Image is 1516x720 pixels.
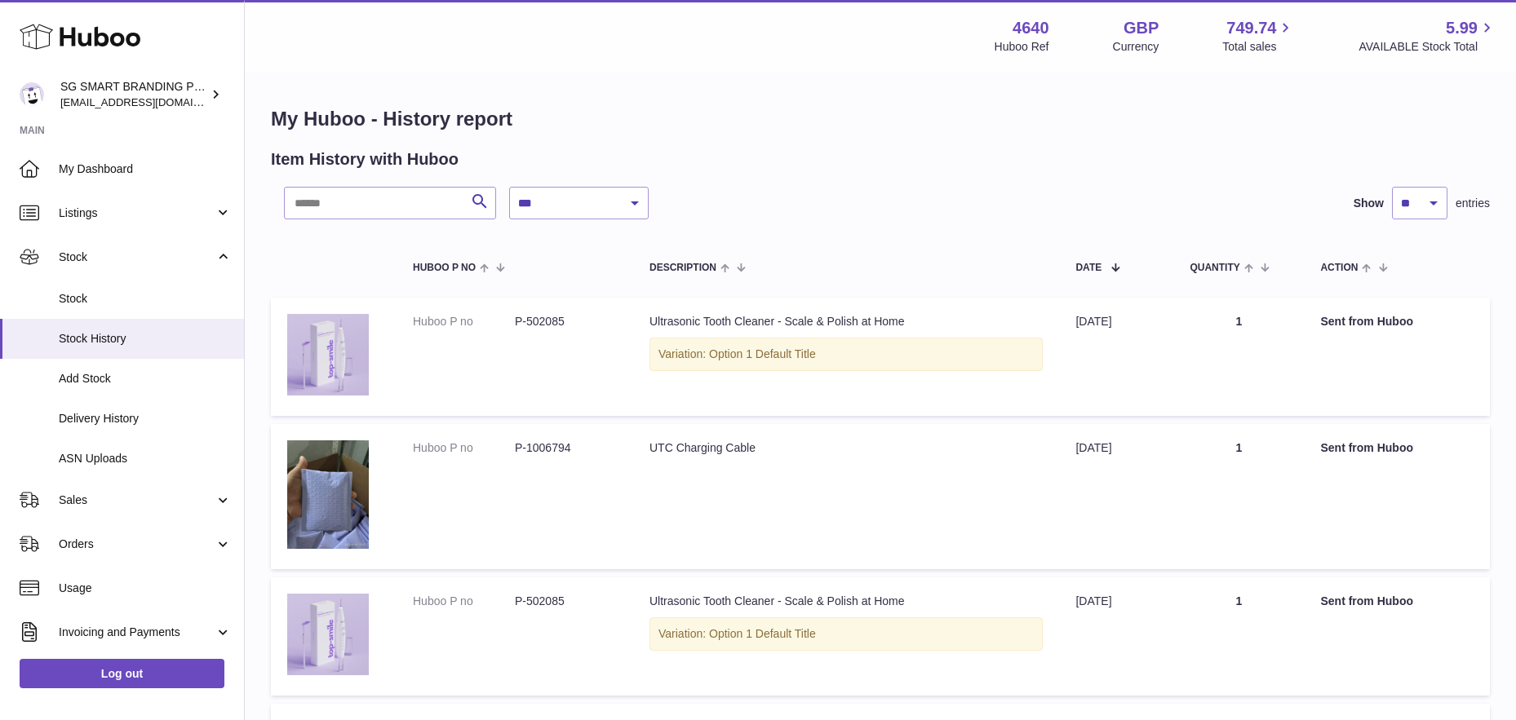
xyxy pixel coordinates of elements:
[515,594,617,609] dd: P-502085
[1173,424,1304,569] td: 1
[59,625,215,640] span: Invoicing and Payments
[271,148,459,170] h2: Item History with Huboo
[1456,196,1490,211] span: entries
[1320,263,1358,273] span: Action
[1124,17,1159,39] strong: GBP
[59,250,215,265] span: Stock
[1359,39,1496,55] span: AVAILABLE Stock Total
[59,411,232,426] span: Delivery History
[59,451,232,466] span: ASN Uploads
[59,205,215,221] span: Listings
[1113,39,1159,55] div: Currency
[649,617,1043,651] div: Variation: Option 1 Default Title
[59,581,232,596] span: Usage
[1059,424,1173,569] td: [DATE]
[287,594,369,675] img: plaqueremoverforteethbestselleruk5.png
[60,95,240,108] span: [EMAIL_ADDRESS][DOMAIN_NAME]
[995,39,1049,55] div: Huboo Ref
[649,263,716,273] span: Description
[59,493,215,508] span: Sales
[633,577,1059,696] td: Ultrasonic Tooth Cleaner - Scale & Polish at Home
[649,338,1043,371] div: Variation: Option 1 Default Title
[59,161,232,177] span: My Dashboard
[271,106,1490,132] h1: My Huboo - History report
[1013,17,1049,39] strong: 4640
[515,314,617,329] dd: P-502085
[633,298,1059,416] td: Ultrasonic Tooth Cleaner - Scale & Polish at Home
[1059,298,1173,416] td: [DATE]
[59,371,232,387] span: Add Stock
[20,82,44,107] img: uktopsmileshipping@gmail.com
[1173,298,1304,416] td: 1
[20,659,224,688] a: Log out
[1222,39,1295,55] span: Total sales
[1354,196,1384,211] label: Show
[413,263,476,273] span: Huboo P no
[1173,577,1304,696] td: 1
[1190,263,1239,273] span: Quantity
[633,424,1059,569] td: UTC Charging Cable
[1320,441,1413,454] strong: Sent from Huboo
[1446,17,1478,39] span: 5.99
[287,440,369,549] img: 1724245854.jpg
[1226,17,1276,39] span: 749.74
[59,291,232,307] span: Stock
[413,440,515,456] dt: Huboo P no
[59,537,215,552] span: Orders
[1359,17,1496,55] a: 5.99 AVAILABLE Stock Total
[60,79,207,110] div: SG SMART BRANDING PTE. LTD.
[515,440,617,456] dd: P-1006794
[413,594,515,609] dt: Huboo P no
[1075,263,1102,273] span: Date
[413,314,515,329] dt: Huboo P no
[1320,594,1413,607] strong: Sent from Huboo
[1320,315,1413,328] strong: Sent from Huboo
[287,314,369,395] img: plaqueremoverforteethbestselleruk5.png
[59,331,232,347] span: Stock History
[1222,17,1295,55] a: 749.74 Total sales
[1059,577,1173,696] td: [DATE]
